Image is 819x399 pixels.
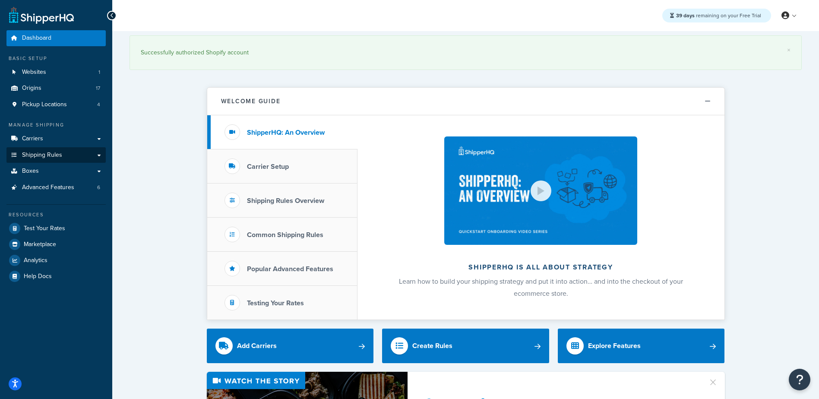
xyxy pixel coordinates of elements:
[6,269,106,284] a: Help Docs
[6,131,106,147] a: Carriers
[399,276,683,298] span: Learn how to build your shipping strategy and put it into action… and into the checkout of your e...
[247,265,333,273] h3: Popular Advanced Features
[221,98,281,104] h2: Welcome Guide
[676,12,761,19] span: remaining on your Free Trial
[24,241,56,248] span: Marketplace
[24,257,47,264] span: Analytics
[98,69,100,76] span: 1
[6,97,106,113] a: Pickup Locations4
[588,340,641,352] div: Explore Features
[97,101,100,108] span: 4
[24,225,65,232] span: Test Your Rates
[22,184,74,191] span: Advanced Features
[6,237,106,252] a: Marketplace
[6,147,106,163] a: Shipping Rules
[6,80,106,96] li: Origins
[6,121,106,129] div: Manage Shipping
[247,299,304,307] h3: Testing Your Rates
[6,97,106,113] li: Pickup Locations
[6,221,106,236] a: Test Your Rates
[247,129,325,136] h3: ShipperHQ: An Overview
[789,369,810,390] button: Open Resource Center
[6,80,106,96] a: Origins17
[6,253,106,268] a: Analytics
[444,136,637,245] img: ShipperHQ is all about strategy
[380,263,702,271] h2: ShipperHQ is all about strategy
[207,329,374,363] a: Add Carriers
[412,340,452,352] div: Create Rules
[787,47,791,54] a: ×
[22,101,67,108] span: Pickup Locations
[97,184,100,191] span: 6
[6,163,106,179] a: Boxes
[247,197,324,205] h3: Shipping Rules Overview
[22,85,41,92] span: Origins
[247,163,289,171] h3: Carrier Setup
[6,180,106,196] a: Advanced Features6
[24,273,52,280] span: Help Docs
[558,329,725,363] a: Explore Features
[22,69,46,76] span: Websites
[22,168,39,175] span: Boxes
[207,88,724,115] button: Welcome Guide
[6,180,106,196] li: Advanced Features
[6,211,106,218] div: Resources
[676,12,695,19] strong: 39 days
[237,340,277,352] div: Add Carriers
[382,329,549,363] a: Create Rules
[247,231,323,239] h3: Common Shipping Rules
[22,35,51,42] span: Dashboard
[22,152,62,159] span: Shipping Rules
[22,135,43,142] span: Carriers
[6,64,106,80] li: Websites
[96,85,100,92] span: 17
[6,30,106,46] a: Dashboard
[141,47,791,59] div: Successfully authorized Shopify account
[6,64,106,80] a: Websites1
[6,55,106,62] div: Basic Setup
